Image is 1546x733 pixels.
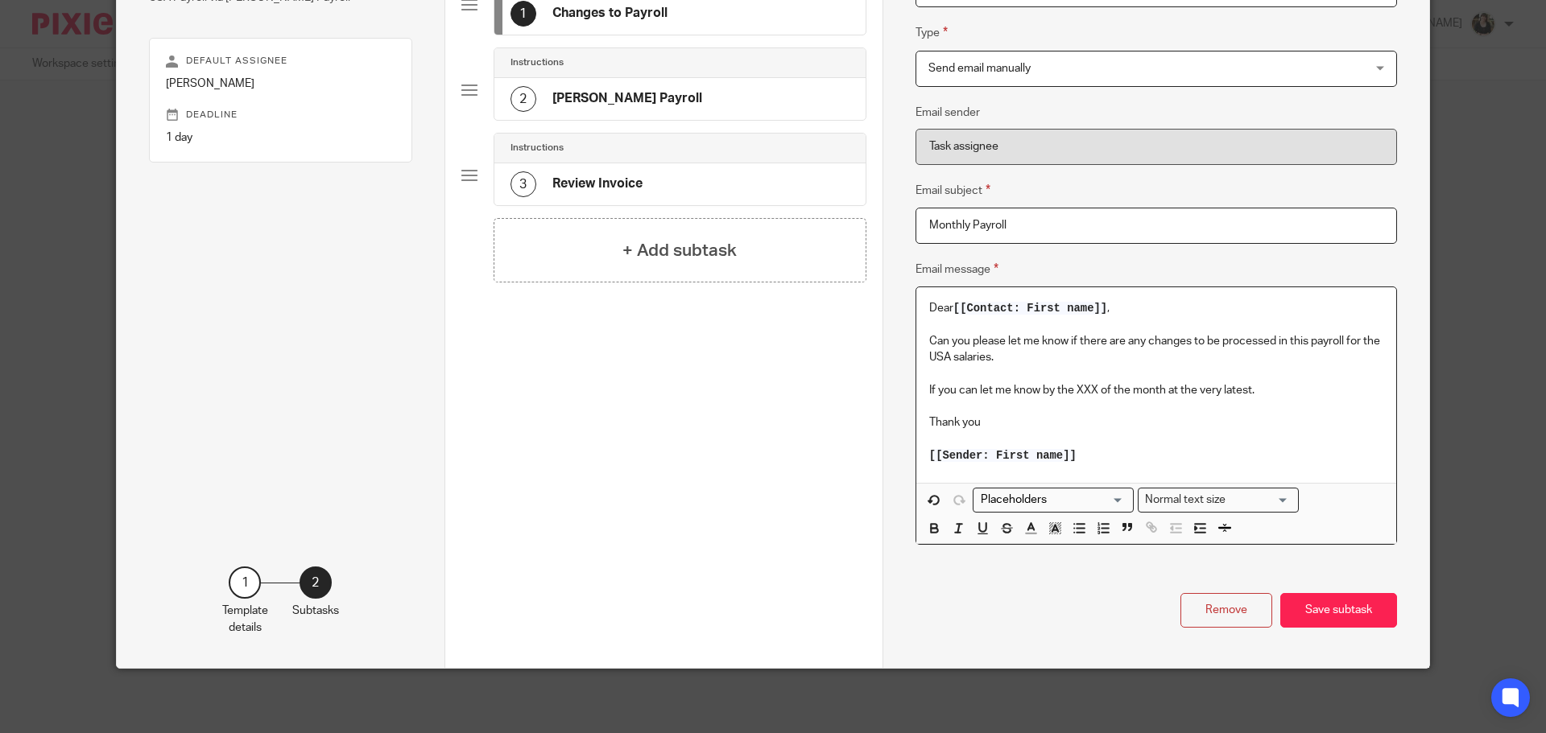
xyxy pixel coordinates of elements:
[622,238,737,263] h4: + Add subtask
[1138,488,1299,513] div: Search for option
[1180,593,1272,628] button: Remove
[929,333,1383,366] p: Can you please let me know if there are any changes to be processed in this payroll for the USA s...
[928,63,1031,74] span: Send email manually
[511,1,536,27] div: 1
[166,130,395,146] p: 1 day
[300,566,332,599] div: 2
[511,171,536,197] div: 3
[511,142,564,154] h4: Instructions
[929,300,1383,316] p: Dear ,
[916,260,998,278] label: Email message
[929,414,1383,430] p: Thank you
[916,208,1397,244] input: Subject
[929,449,1077,462] span: [[Sender: First name]]
[552,5,668,22] h4: Changes to Payroll
[973,488,1134,513] div: Placeholders
[229,566,261,599] div: 1
[916,181,990,200] label: Email subject
[511,86,536,112] div: 2
[1280,593,1397,628] button: Save subtask
[552,90,702,107] h4: [PERSON_NAME] Payroll
[1142,492,1230,509] span: Normal text size
[916,105,980,121] label: Email sender
[975,492,1124,509] input: Search for option
[166,55,395,68] p: Default assignee
[973,488,1134,513] div: Search for option
[292,603,339,619] p: Subtasks
[166,109,395,121] p: Deadline
[929,382,1383,398] p: If you can let me know by the XXX of the month at the very latest.
[511,56,564,69] h4: Instructions
[1138,488,1299,513] div: Text styles
[222,603,268,636] p: Template details
[166,76,395,92] p: [PERSON_NAME]
[916,23,948,42] label: Type
[552,175,643,192] h4: Review Invoice
[1231,492,1289,509] input: Search for option
[953,302,1107,315] span: [[Contact: First name]]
